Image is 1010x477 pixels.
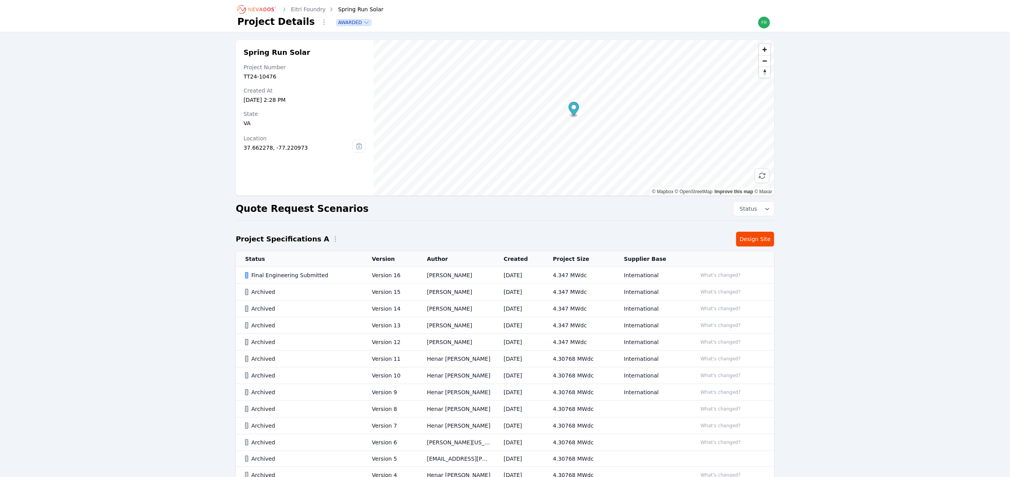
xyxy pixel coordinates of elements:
[244,119,366,127] div: VA
[244,144,352,152] div: 37.662278, -77.220973
[245,439,359,446] div: Archived
[236,334,774,351] tr: ArchivedVersion 12[PERSON_NAME][DATE]4.347 MWdcInternationalWhat's changed?
[244,110,366,118] div: State
[236,301,774,317] tr: ArchivedVersion 14[PERSON_NAME][DATE]4.347 MWdcInternationalWhat's changed?
[236,234,329,245] h2: Project Specifications A
[363,251,418,267] th: Version
[245,271,359,279] div: Final Engineering Submitted
[615,301,688,317] td: International
[236,203,368,215] h2: Quote Request Scenarios
[615,251,688,267] th: Supplier Base
[733,202,774,216] button: Status
[417,418,494,434] td: Henar [PERSON_NAME]
[245,288,359,296] div: Archived
[544,334,615,351] td: 4.347 MWdc
[236,434,774,451] tr: ArchivedVersion 6[PERSON_NAME][US_STATE][DATE]4.30768 MWdcWhat's changed?
[363,301,418,317] td: Version 14
[697,338,744,346] button: What's changed?
[759,56,770,66] span: Zoom out
[245,355,359,363] div: Archived
[615,284,688,301] td: International
[236,401,774,418] tr: ArchivedVersion 8Henar [PERSON_NAME][DATE]4.30768 MWdcWhat's changed?
[697,304,744,313] button: What's changed?
[337,19,371,26] button: Awarded
[494,418,544,434] td: [DATE]
[759,44,770,55] button: Zoom in
[697,355,744,363] button: What's changed?
[615,267,688,284] td: International
[697,421,744,430] button: What's changed?
[544,351,615,367] td: 4.30768 MWdc
[544,251,615,267] th: Project Size
[544,267,615,284] td: 4.347 MWdc
[544,401,615,418] td: 4.30768 MWdc
[363,451,418,467] td: Version 5
[417,301,494,317] td: [PERSON_NAME]
[697,271,744,280] button: What's changed?
[245,455,359,463] div: Archived
[236,317,774,334] tr: ArchivedVersion 13[PERSON_NAME][DATE]4.347 MWdcInternationalWhat's changed?
[544,451,615,467] td: 4.30768 MWdc
[494,401,544,418] td: [DATE]
[544,434,615,451] td: 4.30768 MWdc
[417,401,494,418] td: Henar [PERSON_NAME]
[615,334,688,351] td: International
[363,284,418,301] td: Version 15
[615,317,688,334] td: International
[615,367,688,384] td: International
[754,189,772,194] a: Maxar
[759,66,770,78] button: Reset bearing to north
[494,384,544,401] td: [DATE]
[494,434,544,451] td: [DATE]
[494,301,544,317] td: [DATE]
[494,267,544,284] td: [DATE]
[417,267,494,284] td: [PERSON_NAME]
[291,5,326,13] a: Eitri Foundry
[758,16,770,29] img: frida.manzo@nevados.solar
[363,401,418,418] td: Version 8
[245,422,359,430] div: Archived
[244,73,366,80] div: TT24-10476
[736,205,757,213] span: Status
[697,388,744,397] button: What's changed?
[544,384,615,401] td: 4.30768 MWdc
[697,371,744,380] button: What's changed?
[417,384,494,401] td: Henar [PERSON_NAME]
[244,87,366,94] div: Created At
[417,334,494,351] td: [PERSON_NAME]
[244,96,366,104] div: [DATE] 2:28 PM
[244,63,366,71] div: Project Number
[697,405,744,413] button: What's changed?
[245,372,359,379] div: Archived
[363,351,418,367] td: Version 11
[236,367,774,384] tr: ArchivedVersion 10Henar [PERSON_NAME][DATE]4.30768 MWdcInternationalWhat's changed?
[568,102,579,118] div: Map marker
[236,351,774,367] tr: ArchivedVersion 11Henar [PERSON_NAME][DATE]4.30768 MWdcInternationalWhat's changed?
[237,16,315,28] h1: Project Details
[759,67,770,78] span: Reset bearing to north
[715,189,753,194] a: Improve this map
[244,48,366,57] h2: Spring Run Solar
[417,367,494,384] td: Henar [PERSON_NAME]
[544,367,615,384] td: 4.30768 MWdc
[245,305,359,313] div: Archived
[245,405,359,413] div: Archived
[236,384,774,401] tr: ArchivedVersion 9Henar [PERSON_NAME][DATE]4.30768 MWdcInternationalWhat's changed?
[417,451,494,467] td: [EMAIL_ADDRESS][PERSON_NAME][DOMAIN_NAME]
[544,301,615,317] td: 4.347 MWdc
[363,367,418,384] td: Version 10
[675,189,713,194] a: OpenStreetMap
[652,189,673,194] a: Mapbox
[417,434,494,451] td: [PERSON_NAME][US_STATE]
[697,321,744,330] button: What's changed?
[237,3,384,16] nav: Breadcrumb
[615,384,688,401] td: International
[236,284,774,301] tr: ArchivedVersion 15[PERSON_NAME][DATE]4.347 MWdcInternationalWhat's changed?
[245,321,359,329] div: Archived
[615,351,688,367] td: International
[363,317,418,334] td: Version 13
[236,418,774,434] tr: ArchivedVersion 7Henar [PERSON_NAME][DATE]4.30768 MWdcWhat's changed?
[494,367,544,384] td: [DATE]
